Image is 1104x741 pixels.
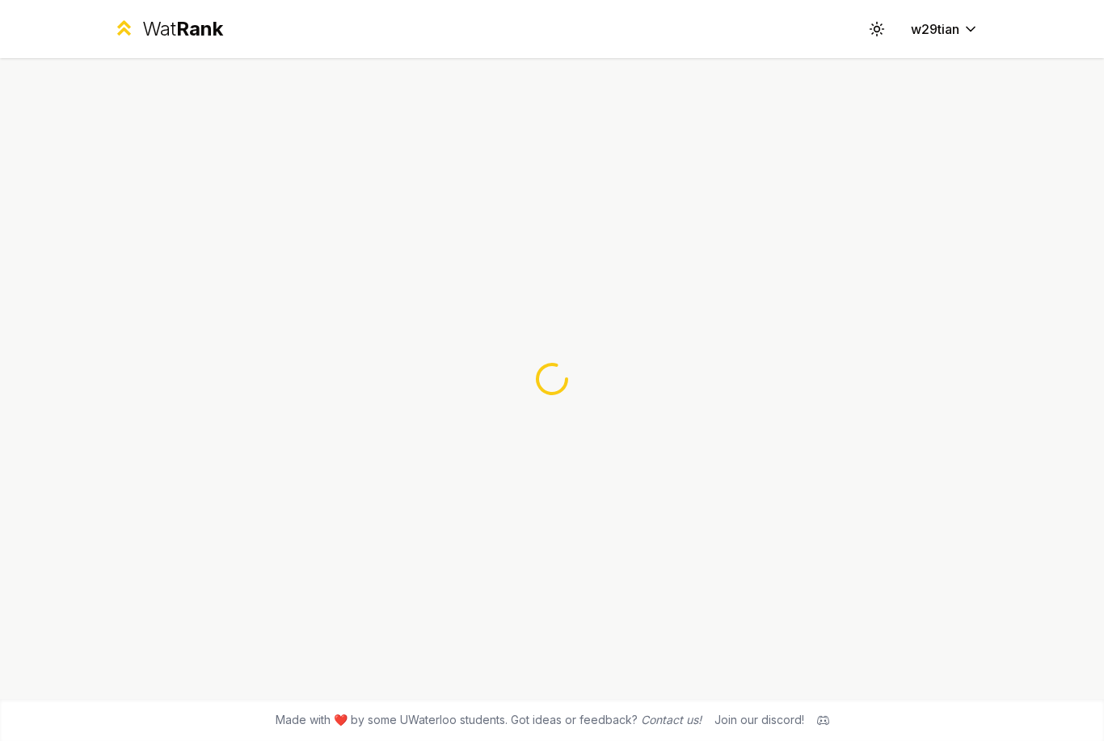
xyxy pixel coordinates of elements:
span: Rank [176,17,223,40]
div: Join our discord! [714,712,804,728]
span: Made with ❤️ by some UWaterloo students. Got ideas or feedback? [276,712,702,728]
button: w29tian [898,15,992,44]
span: w29tian [911,19,959,39]
div: Wat [142,16,223,42]
a: Contact us! [641,713,702,726]
a: WatRank [112,16,223,42]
